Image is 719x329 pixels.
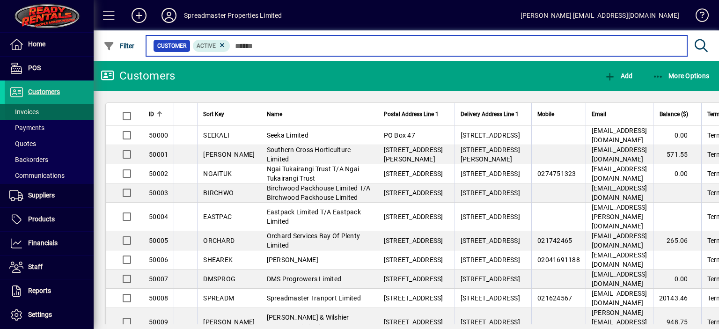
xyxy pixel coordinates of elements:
span: Products [28,215,55,223]
span: [STREET_ADDRESS] [461,237,520,244]
span: [STREET_ADDRESS] [384,294,443,302]
span: Active [197,43,216,49]
span: Delivery Address Line 1 [461,109,519,119]
span: [STREET_ADDRESS] [461,256,520,263]
a: Backorders [5,152,94,168]
span: [STREET_ADDRESS] [461,189,520,197]
a: Knowledge Base [689,2,707,32]
div: ID [149,109,168,119]
button: Filter [101,37,137,54]
span: Filter [103,42,135,50]
span: Sort Key [203,109,224,119]
span: [STREET_ADDRESS] [384,256,443,263]
a: Staff [5,256,94,279]
span: [EMAIL_ADDRESS][DOMAIN_NAME] [592,165,647,182]
span: 50008 [149,294,168,302]
a: POS [5,57,94,80]
a: Settings [5,303,94,327]
span: More Options [653,72,710,80]
span: Settings [28,311,52,318]
span: 021742465 [537,237,572,244]
span: SEEKALI [203,132,229,139]
div: Mobile [537,109,580,119]
span: PO Box 47 [384,132,415,139]
span: 0274751323 [537,170,576,177]
span: Payments [9,124,44,132]
td: 20143.46 [653,289,701,308]
span: Ngai Tukairangi Trust T/A Ngai Tukairangi Trust [267,165,359,182]
span: 50000 [149,132,168,139]
span: Staff [28,263,43,271]
td: 571.55 [653,145,701,164]
span: [EMAIL_ADDRESS][DOMAIN_NAME] [592,271,647,287]
span: Quotes [9,140,36,147]
span: [EMAIL_ADDRESS][DOMAIN_NAME] [592,232,647,249]
span: [PERSON_NAME] [203,318,255,326]
span: Customer [157,41,186,51]
span: [EMAIL_ADDRESS][DOMAIN_NAME] [592,146,647,163]
span: Email [592,109,606,119]
span: Mobile [537,109,554,119]
span: [EMAIL_ADDRESS][DOMAIN_NAME] [592,127,647,144]
span: POS [28,64,41,72]
span: SPREADM [203,294,234,302]
td: 265.06 [653,231,701,250]
span: [STREET_ADDRESS] [461,132,520,139]
span: 50006 [149,256,168,263]
span: DMSPROG [203,275,235,283]
span: 50001 [149,151,168,158]
span: NGAITUK [203,170,232,177]
span: Postal Address Line 1 [384,109,439,119]
a: Suppliers [5,184,94,207]
span: Eastpack Limited T/A Eastpack Limited [267,208,361,225]
div: Balance ($) [659,109,697,119]
span: [STREET_ADDRESS] [384,237,443,244]
div: Spreadmaster Properties Limited [184,8,282,23]
span: ORCHARD [203,237,235,244]
span: [STREET_ADDRESS] [461,318,520,326]
a: Communications [5,168,94,183]
span: [STREET_ADDRESS] [384,275,443,283]
span: Reports [28,287,51,294]
span: [STREET_ADDRESS] [461,170,520,177]
span: [STREET_ADDRESS][PERSON_NAME] [461,146,520,163]
span: 50007 [149,275,168,283]
span: Customers [28,88,60,95]
span: [STREET_ADDRESS][PERSON_NAME] [384,146,443,163]
span: Balance ($) [660,109,688,119]
span: [EMAIL_ADDRESS][PERSON_NAME][DOMAIN_NAME] [592,204,647,230]
span: [STREET_ADDRESS] [384,189,443,197]
span: Backorders [9,156,48,163]
td: 0.00 [653,126,701,145]
span: Name [267,109,282,119]
span: [STREET_ADDRESS] [461,213,520,220]
span: Communications [9,172,65,179]
div: Email [592,109,647,119]
span: 021624567 [537,294,572,302]
span: Invoices [9,108,39,116]
td: 0.00 [653,164,701,183]
span: DMS Progrowers Limited [267,275,342,283]
span: SHEAREK [203,256,233,263]
span: [PERSON_NAME] [203,151,255,158]
span: ID [149,109,154,119]
span: [STREET_ADDRESS] [384,318,443,326]
a: Invoices [5,104,94,120]
button: More Options [650,67,712,84]
span: Southern Cross Horticulture Limited [267,146,351,163]
span: [STREET_ADDRESS] [384,213,443,220]
span: BIRCHWO [203,189,234,197]
span: 50005 [149,237,168,244]
span: [EMAIL_ADDRESS][DOMAIN_NAME] [592,251,647,268]
div: [PERSON_NAME] [EMAIL_ADDRESS][DOMAIN_NAME] [521,8,679,23]
span: Seeka Limited [267,132,308,139]
a: Products [5,208,94,231]
button: Profile [154,7,184,24]
span: Orchard Services Bay Of Plenty Limited [267,232,360,249]
div: Customers [101,68,175,83]
span: [STREET_ADDRESS] [461,294,520,302]
td: 0.00 [653,270,701,289]
span: Spreadmaster Tranport Limited [267,294,361,302]
span: 02041691188 [537,256,580,263]
span: [STREET_ADDRESS] [384,170,443,177]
